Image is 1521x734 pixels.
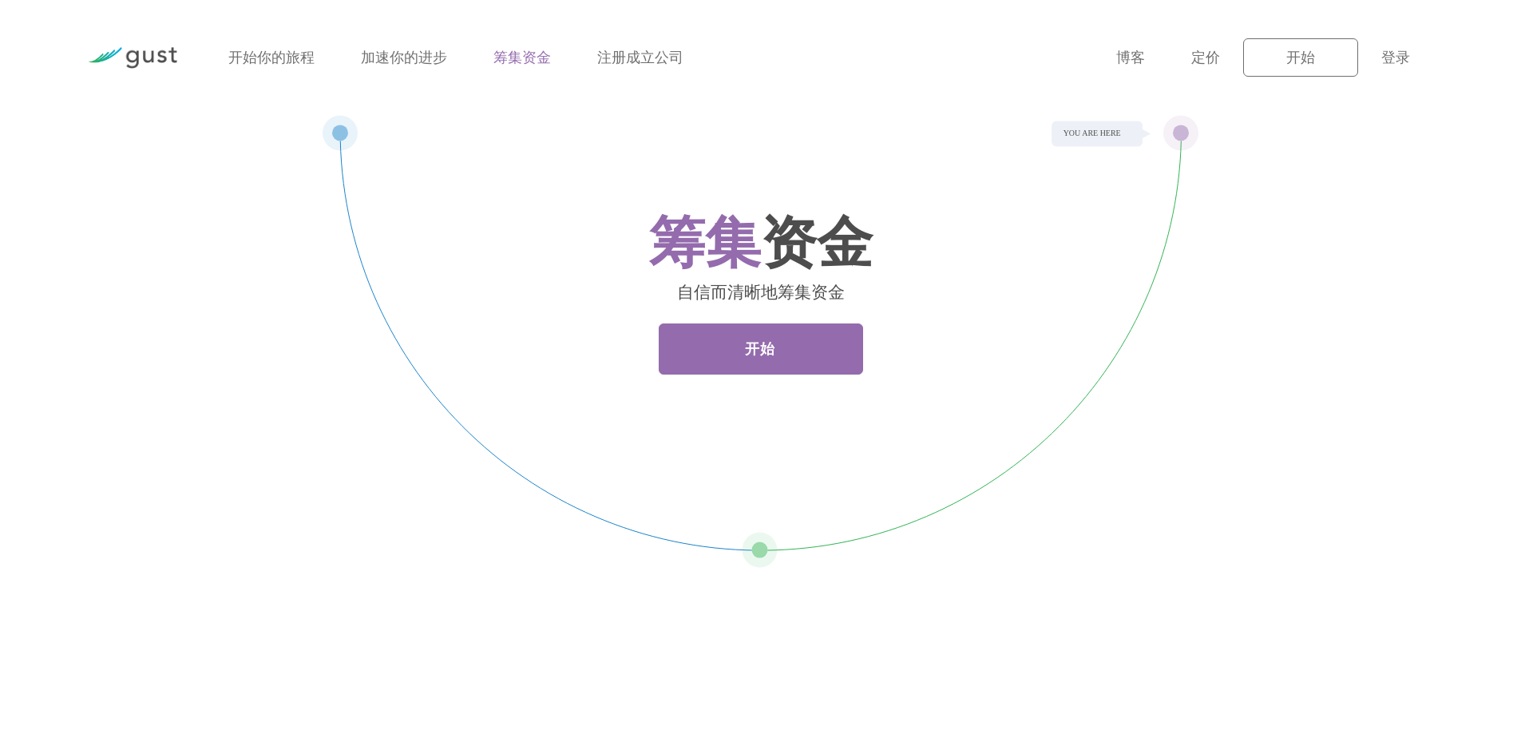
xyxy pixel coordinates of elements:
[1243,38,1358,77] a: 开始
[677,283,845,303] font: 自信而清晰地筹集资金
[761,211,873,278] font: 资金
[1286,50,1315,66] font: 开始
[1381,50,1410,66] a: 登录
[88,47,177,69] img: 阵风标志
[597,50,683,66] a: 注册成立公司
[745,341,776,358] font: 开始
[493,50,551,66] a: 筹集资金
[649,211,761,278] font: 筹集
[361,50,447,66] a: 加速你的进步
[1116,50,1145,66] a: 博客
[1191,50,1220,66] a: 定价
[659,323,863,375] a: 开始
[228,50,315,66] a: 开始你的旅程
